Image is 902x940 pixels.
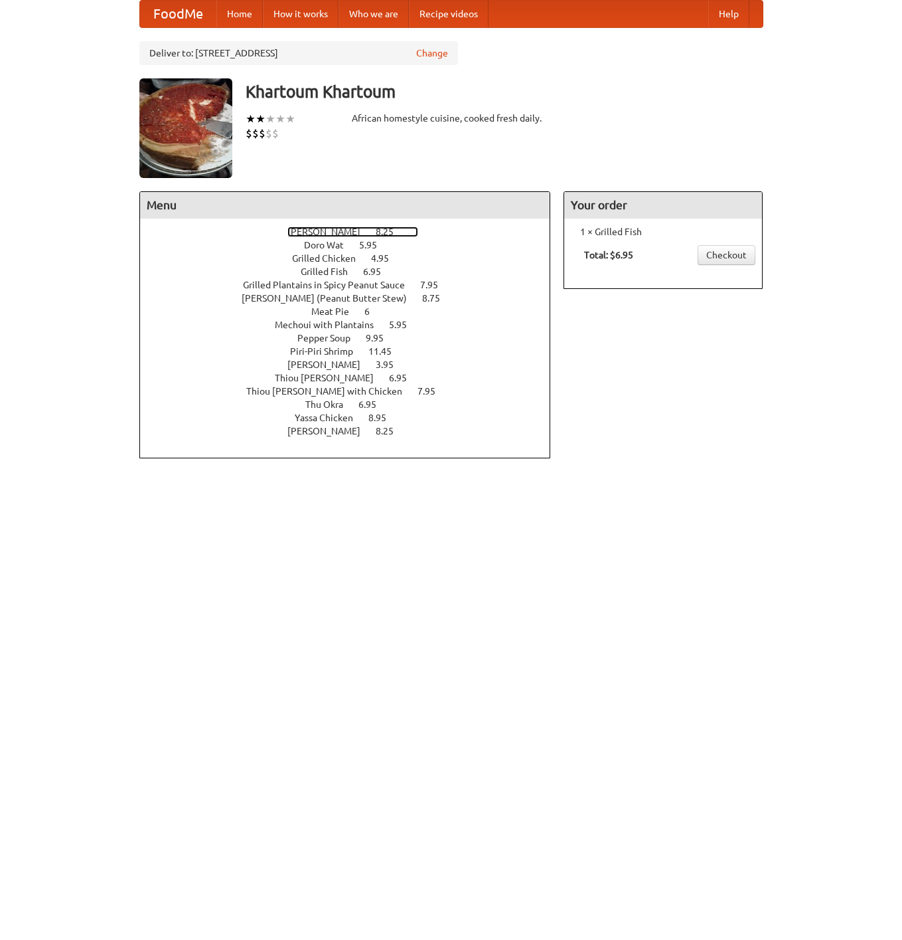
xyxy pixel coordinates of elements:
li: $ [259,126,265,141]
a: [PERSON_NAME] 3.95 [287,359,418,370]
span: 11.45 [368,346,405,357]
li: ★ [285,112,295,126]
a: [PERSON_NAME] 8.25 [287,426,418,436]
a: Yassa Chicken 8.95 [295,413,411,423]
a: Grilled Plantains in Spicy Peanut Sauce 7.95 [243,280,463,290]
a: Thiou [PERSON_NAME] with Chicken 7.95 [246,386,460,397]
span: [PERSON_NAME] (Peanut Butter Stew) [242,293,420,304]
span: Piri-Piri Shrimp [290,346,366,357]
li: 1 × Grilled Fish [571,225,755,238]
span: 3.95 [376,359,407,370]
li: $ [252,126,259,141]
span: 6.95 [389,373,420,383]
a: Grilled Fish 6.95 [301,266,406,277]
a: Recipe videos [409,1,489,27]
span: [PERSON_NAME] [287,227,374,237]
span: 7.95 [420,280,451,290]
span: 8.25 [376,227,407,237]
li: ★ [265,112,275,126]
a: Help [708,1,749,27]
a: Doro Wat 5.95 [304,240,402,250]
span: [PERSON_NAME] [287,359,374,370]
a: Who we are [338,1,409,27]
a: [PERSON_NAME] 8.25 [287,227,418,237]
span: Grilled Plantains in Spicy Peanut Sauce [243,280,418,290]
a: Thiou [PERSON_NAME] 6.95 [275,373,431,383]
span: Grilled Fish [301,266,361,277]
span: 7.95 [417,386,449,397]
span: Thu Okra [305,399,356,410]
span: Pepper Soup [297,333,364,343]
a: Grilled Chicken 4.95 [292,253,413,264]
a: Change [416,47,448,60]
a: Mechoui with Plantains 5.95 [275,320,431,330]
li: $ [272,126,279,141]
li: ★ [246,112,256,126]
span: Thiou [PERSON_NAME] with Chicken [246,386,415,397]
h4: Your order [564,192,762,219]
h3: Khartoum Khartoum [246,78,763,105]
span: 6 [364,306,383,317]
div: Deliver to: [STREET_ADDRESS] [139,41,458,65]
span: 9.95 [366,333,397,343]
li: ★ [275,112,285,126]
li: $ [265,126,272,141]
span: 8.25 [376,426,407,436]
span: 6.95 [358,399,390,410]
a: Pepper Soup 9.95 [297,333,408,343]
span: 5.95 [389,320,420,330]
a: How it works [263,1,338,27]
a: Thu Okra 6.95 [305,399,401,410]
span: 4.95 [371,253,402,264]
span: Mechoui with Plantains [275,320,387,330]
a: Piri-Piri Shrimp 11.45 [290,346,416,357]
div: African homestyle cuisine, cooked fresh daily. [352,112,551,125]
span: 5.95 [359,240,390,250]
a: Checkout [698,245,755,265]
a: [PERSON_NAME] (Peanut Butter Stew) 8.75 [242,293,465,304]
span: 6.95 [363,266,394,277]
b: Total: $6.95 [584,250,633,260]
a: Meat Pie 6 [311,306,394,317]
a: FoodMe [140,1,216,27]
li: ★ [256,112,265,126]
span: 8.95 [368,413,400,423]
span: Yassa Chicken [295,413,366,423]
span: [PERSON_NAME] [287,426,374,436]
span: Thiou [PERSON_NAME] [275,373,387,383]
h4: Menu [140,192,550,219]
span: Meat Pie [311,306,362,317]
span: 8.75 [422,293,453,304]
a: Home [216,1,263,27]
span: Doro Wat [304,240,357,250]
img: angular.jpg [139,78,232,178]
span: Grilled Chicken [292,253,369,264]
li: $ [246,126,252,141]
